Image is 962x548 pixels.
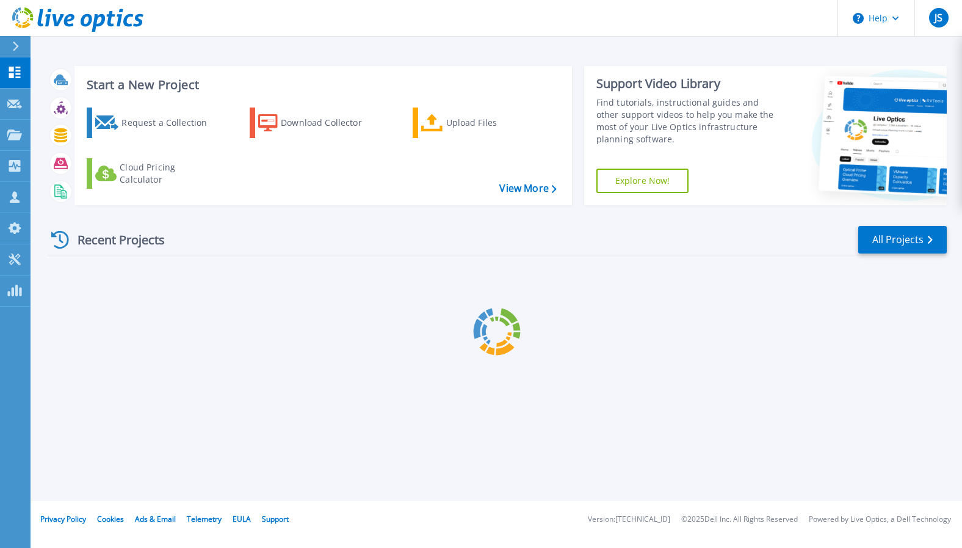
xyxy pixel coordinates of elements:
div: Cloud Pricing Calculator [120,161,217,186]
a: Upload Files [413,108,549,138]
a: All Projects [858,226,947,254]
div: Download Collector [281,111,378,135]
span: JS [935,13,942,23]
div: Find tutorials, instructional guides and other support videos to help you make the most of your L... [596,97,779,145]
li: © 2025 Dell Inc. All Rights Reserved [681,516,798,524]
div: Upload Files [446,111,544,135]
a: Telemetry [187,514,222,524]
a: Download Collector [250,108,386,138]
li: Version: [TECHNICAL_ID] [588,516,670,524]
div: Recent Projects [47,225,181,255]
div: Support Video Library [596,76,779,92]
li: Powered by Live Optics, a Dell Technology [809,516,951,524]
div: Request a Collection [121,111,219,135]
a: Privacy Policy [40,514,86,524]
a: Cloud Pricing Calculator [87,158,223,189]
a: EULA [233,514,251,524]
a: View More [499,183,556,194]
a: Support [262,514,289,524]
a: Cookies [97,514,124,524]
a: Ads & Email [135,514,176,524]
a: Request a Collection [87,108,223,138]
a: Explore Now! [596,169,689,193]
h3: Start a New Project [87,78,556,92]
